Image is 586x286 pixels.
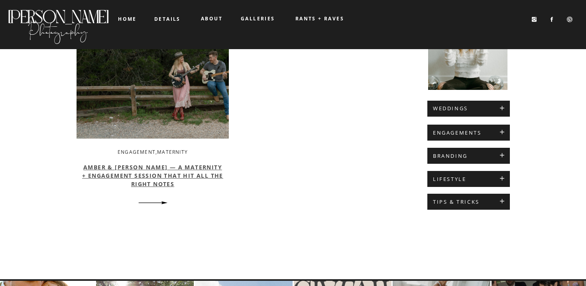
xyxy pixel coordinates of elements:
a: galleries [241,16,274,22]
a: Engagement [118,149,155,155]
h3: , [115,149,191,155]
a: RANTS + RAVES [288,16,352,22]
a: Maternity [157,149,188,155]
a: Amber & [PERSON_NAME] — A Maternity + Engagement Session That Hit All the Right Notes [82,163,223,188]
a: about [201,16,222,22]
a: BRANDING [433,153,504,159]
b: galleries [241,15,275,22]
a: home [118,16,137,22]
a: Photography [7,16,109,42]
b: details [154,16,181,22]
a: ENGAGEMENTS [433,130,504,136]
b: about [201,15,222,22]
a: TIPS & TRICKS [433,199,504,205]
a: LIFESTYLE [433,176,504,183]
b: RANTS + RAVES [295,15,344,22]
a: Amber & Zack — A Maternity + Engagement Session That Hit All the Right Notes [135,196,171,210]
a: WEDDINGS [433,105,504,112]
a: [PERSON_NAME] [7,6,109,20]
a: details [154,16,177,21]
